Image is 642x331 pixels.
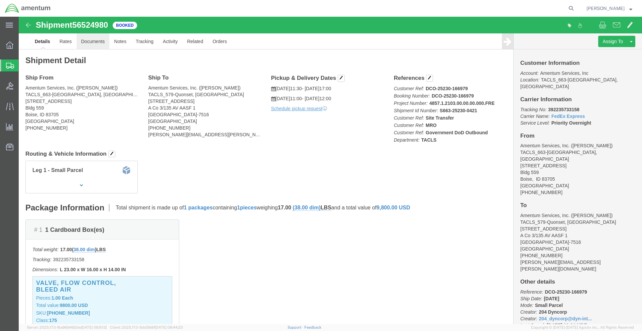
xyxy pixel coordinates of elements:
button: [PERSON_NAME] [586,4,633,12]
iframe: FS Legacy Container [19,17,642,324]
img: logo [5,3,51,13]
a: Feedback [304,325,321,329]
a: Support [288,325,304,329]
span: Client: 2025.17.0-5dd568f [110,325,183,329]
span: [DATE] 09:51:12 [81,325,107,329]
span: Server: 2025.17.0-16a969492de [27,325,107,329]
span: Copyright © [DATE]-[DATE] Agistix Inc., All Rights Reserved [531,325,634,330]
span: Sebastian Meszaros [586,5,625,12]
span: [DATE] 08:44:20 [155,325,183,329]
